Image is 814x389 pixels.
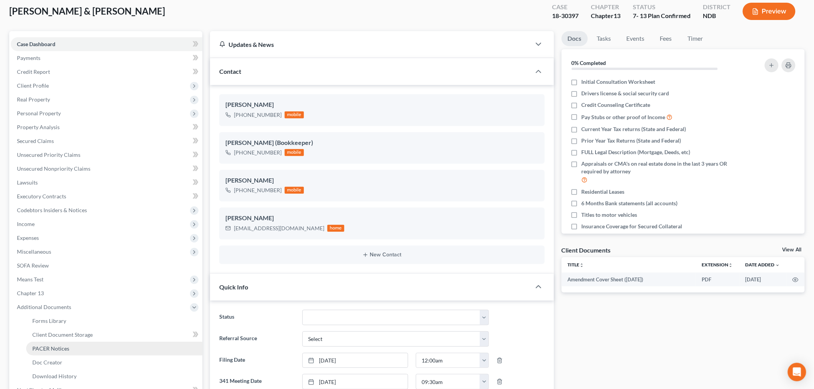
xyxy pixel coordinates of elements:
[788,363,806,381] div: Open Intercom Messenger
[17,234,39,241] span: Expenses
[739,273,786,286] td: [DATE]
[582,160,737,175] span: Appraisals or CMA's on real estate done in the last 3 years OR required by attorney
[17,207,87,213] span: Codebtors Insiders & Notices
[234,186,282,194] div: [PHONE_NUMBER]
[416,353,480,368] input: -- : --
[32,359,62,366] span: Doc Creator
[11,37,202,51] a: Case Dashboard
[552,12,579,20] div: 18-30397
[591,31,617,46] a: Tasks
[582,78,656,86] span: Initial Consultation Worksheet
[591,3,621,12] div: Chapter
[729,263,733,268] i: unfold_more
[654,31,679,46] a: Fees
[285,149,304,156] div: mobile
[682,31,709,46] a: Timer
[215,331,299,347] label: Referral Source
[234,149,282,156] div: [PHONE_NUMBER]
[17,248,51,255] span: Miscellaneous
[633,3,691,12] div: Status
[225,100,539,110] div: [PERSON_NAME]
[746,262,780,268] a: Date Added expand_more
[562,246,611,254] div: Client Documents
[17,82,49,89] span: Client Profile
[219,68,241,75] span: Contact
[17,110,61,116] span: Personal Property
[17,221,35,227] span: Income
[32,373,77,379] span: Download History
[215,310,299,325] label: Status
[219,283,248,291] span: Quick Info
[26,369,202,383] a: Download History
[591,12,621,20] div: Chapter
[562,31,588,46] a: Docs
[303,353,408,368] a: [DATE]
[702,262,733,268] a: Extensionunfold_more
[582,199,678,207] span: 6 Months Bank statements (all accounts)
[703,12,731,20] div: NDB
[782,247,802,253] a: View All
[225,138,539,148] div: [PERSON_NAME] (Bookkeeper)
[219,40,522,48] div: Updates & News
[582,188,625,196] span: Residential Leases
[26,314,202,328] a: Forms Library
[614,12,621,19] span: 13
[9,5,165,17] span: [PERSON_NAME] & [PERSON_NAME]
[285,111,304,118] div: mobile
[32,345,69,352] span: PACER Notices
[582,137,681,145] span: Prior Year Tax Returns (State and Federal)
[17,179,38,186] span: Lawsuits
[32,331,93,338] span: Client Document Storage
[11,65,202,79] a: Credit Report
[303,374,408,389] a: [DATE]
[621,31,651,46] a: Events
[580,263,584,268] i: unfold_more
[17,290,44,296] span: Chapter 13
[17,304,71,310] span: Additional Documents
[17,124,60,130] span: Property Analysis
[633,12,691,20] div: 7- 13 Plan Confirmed
[17,165,90,172] span: Unsecured Nonpriority Claims
[568,262,584,268] a: Titleunfold_more
[562,273,696,286] td: Amendment Cover Sheet ([DATE])
[572,60,606,66] strong: 0% Completed
[11,51,202,65] a: Payments
[552,3,579,12] div: Case
[17,68,50,75] span: Credit Report
[17,276,43,283] span: Means Test
[776,263,780,268] i: expand_more
[11,259,202,273] a: SOFA Review
[582,113,666,121] span: Pay Stubs or other proof of Income
[582,90,669,97] span: Drivers license & social security card
[11,120,202,134] a: Property Analysis
[327,225,344,232] div: home
[582,148,691,156] span: FULL Legal Description (Mortgage, Deeds, etc)
[225,176,539,185] div: [PERSON_NAME]
[17,193,66,199] span: Executory Contracts
[11,134,202,148] a: Secured Claims
[582,101,651,109] span: Credit Counseling Certificate
[234,224,324,232] div: [EMAIL_ADDRESS][DOMAIN_NAME]
[582,223,682,230] span: Insurance Coverage for Secured Collateral
[416,374,480,389] input: -- : --
[17,96,50,103] span: Real Property
[234,111,282,119] div: [PHONE_NUMBER]
[11,148,202,162] a: Unsecured Priority Claims
[582,125,686,133] span: Current Year Tax returns (State and Federal)
[17,262,49,269] span: SOFA Review
[17,41,55,47] span: Case Dashboard
[11,162,202,176] a: Unsecured Nonpriority Claims
[11,190,202,203] a: Executory Contracts
[17,55,40,61] span: Payments
[582,211,637,219] span: Titles to motor vehicles
[225,252,539,258] button: New Contact
[215,353,299,368] label: Filing Date
[26,356,202,369] a: Doc Creator
[26,342,202,356] a: PACER Notices
[17,151,80,158] span: Unsecured Priority Claims
[11,176,202,190] a: Lawsuits
[32,318,66,324] span: Forms Library
[743,3,796,20] button: Preview
[17,138,54,144] span: Secured Claims
[696,273,739,286] td: PDF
